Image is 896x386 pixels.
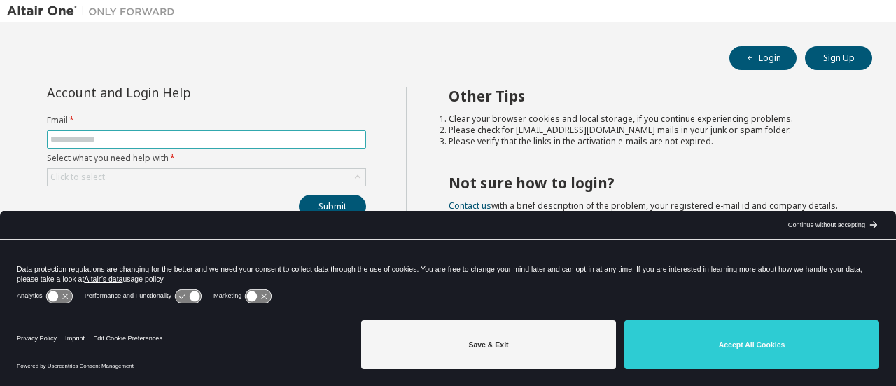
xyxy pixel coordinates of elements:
button: Submit [299,195,366,219]
button: Sign Up [805,46,872,70]
li: Clear your browser cookies and local storage, if you continue experiencing problems. [449,113,848,125]
h2: Other Tips [449,87,848,105]
label: Email [47,115,366,126]
label: Select what you need help with [47,153,366,164]
li: Please check for [EMAIL_ADDRESS][DOMAIN_NAME] mails in your junk or spam folder. [449,125,848,136]
img: Altair One [7,4,182,18]
div: Click to select [50,172,105,183]
button: Login [729,46,797,70]
div: Account and Login Help [47,87,302,98]
li: Please verify that the links in the activation e-mails are not expired. [449,136,848,147]
a: Contact us [449,200,491,212]
h2: Not sure how to login? [449,174,848,192]
div: Click to select [48,169,365,186]
span: with a brief description of the problem, your registered e-mail id and company details. Our suppo... [449,200,838,223]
